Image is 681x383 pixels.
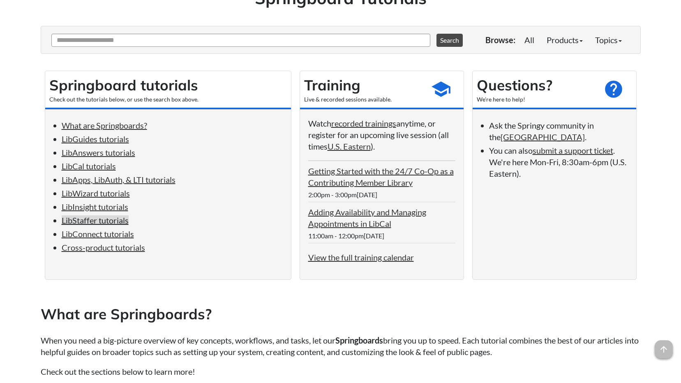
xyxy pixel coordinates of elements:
strong: Springboards [335,335,383,345]
p: Check out the sections below to learn more! [41,366,641,377]
a: LibApps, LibAuth, & LTI tutorials [62,175,175,185]
p: Watch anytime, or register for an upcoming live session (all times ). [308,118,455,152]
div: Live & recorded sessions available. [304,95,422,104]
h2: Questions? [477,75,595,95]
span: 11:00am - 12:00pm[DATE] [308,232,384,240]
a: View the full training calendar [308,252,414,262]
a: LibConnect tutorials [62,229,134,239]
a: Cross-product tutorials [62,242,145,252]
a: [GEOGRAPHIC_DATA] [501,132,585,142]
a: Products [540,32,589,48]
a: arrow_upward [655,341,673,351]
span: 2:00pm - 3:00pm[DATE] [308,191,377,198]
a: U.S. Eastern [328,141,371,151]
a: What are Springboards? [62,120,147,130]
h2: What are Springboards? [41,304,641,324]
div: We're here to help! [477,95,595,104]
a: LibCal tutorials [62,161,116,171]
p: When you need a big-picture overview of key concepts, workflows, and tasks, let our bring you up ... [41,335,641,358]
span: school [431,79,451,99]
button: Search [436,34,463,47]
h2: Springboard tutorials [49,75,287,95]
a: LibInsight tutorials [62,202,128,212]
div: Check out the tutorials below, or use the search box above. [49,95,287,104]
span: arrow_upward [655,340,673,358]
a: Getting Started with the 24/7 Co-Op as a Contributing Member Library [308,166,454,187]
a: LibAnswers tutorials [62,148,135,157]
li: You can also . We're here Mon-Fri, 8:30am-6pm (U.S. Eastern). [489,145,628,179]
a: Topics [589,32,628,48]
li: Ask the Springy community in the . [489,120,628,143]
a: All [518,32,540,48]
a: recorded trainings [331,118,396,128]
h2: Training [304,75,422,95]
span: help [603,79,624,99]
a: LibStaffer tutorials [62,215,129,225]
a: submit a support ticket [533,145,613,155]
a: LibWizard tutorials [62,188,130,198]
a: Adding Availability and Managing Appointments in LibCal [308,207,426,228]
a: LibGuides tutorials [62,134,129,144]
p: Browse: [485,34,515,46]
